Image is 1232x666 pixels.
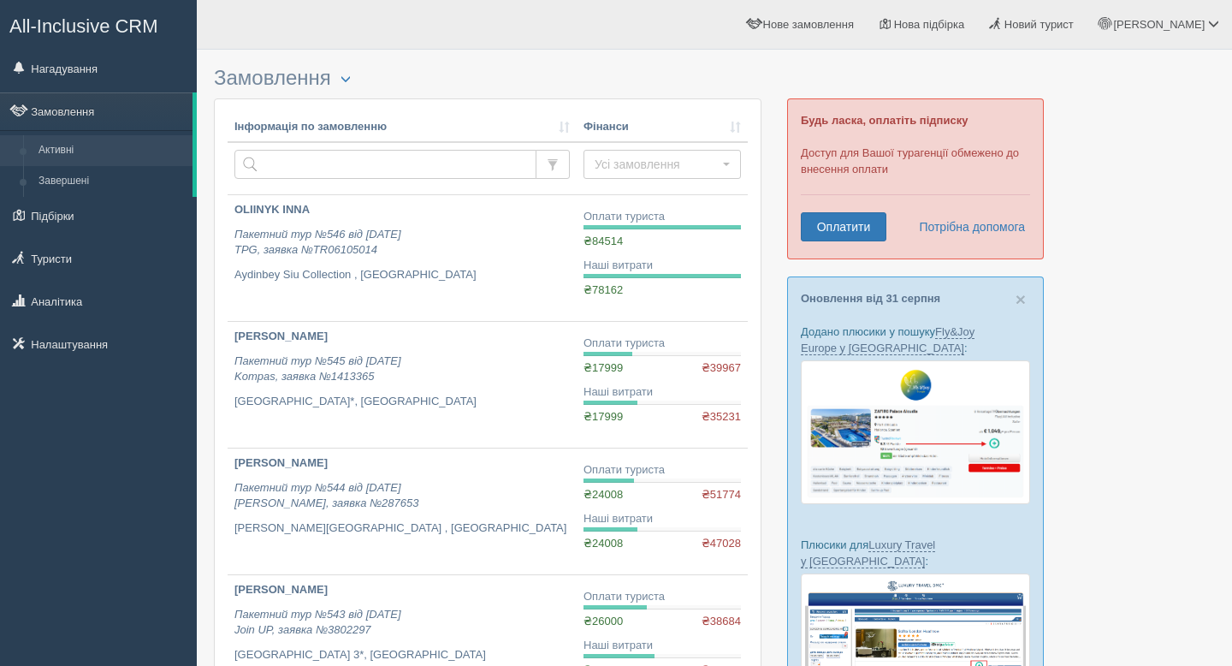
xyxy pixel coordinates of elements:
p: [GEOGRAPHIC_DATA]*, [GEOGRAPHIC_DATA] [234,394,570,410]
p: [GEOGRAPHIC_DATA] 3*, [GEOGRAPHIC_DATA] [234,647,570,663]
a: Оновлення від 31 серпня [801,292,940,305]
div: Наші витрати [583,258,741,274]
i: Пакетний тур №545 від [DATE] Kompas, заявка №1413365 [234,354,401,384]
p: Плюсики для : [801,537,1030,569]
a: All-Inclusive CRM [1,1,196,48]
i: Пакетний тур №546 від [DATE] TPG, заявка №TR06105014 [234,228,401,257]
div: Оплати туриста [583,336,741,352]
img: fly-joy-de-proposal-crm-for-travel-agency.png [801,360,1030,504]
span: ₴78162 [583,283,623,296]
i: Пакетний тур №543 від [DATE] Join UP, заявка №3802297 [234,608,401,637]
span: All-Inclusive CRM [9,15,158,37]
b: OLIINYK INNA [234,203,310,216]
b: [PERSON_NAME] [234,330,328,342]
a: Завершені [31,166,192,197]
span: ₴35231 [702,409,741,425]
a: [PERSON_NAME] Пакетний тур №544 від [DATE][PERSON_NAME], заявка №287653 [PERSON_NAME][GEOGRAPHIC_... [228,449,577,574]
input: Пошук за номером замовлення, ПІБ або паспортом туриста [234,150,536,179]
i: Пакетний тур №544 від [DATE] [PERSON_NAME], заявка №287653 [234,481,418,510]
a: Фінанси [583,119,741,135]
p: Aydinbey Siu Collection , [GEOGRAPHIC_DATA] [234,267,570,283]
span: ₴51774 [702,487,741,503]
span: Нове замовлення [763,18,854,31]
span: ₴47028 [702,536,741,552]
span: ₴39967 [702,360,741,377]
b: Будь ласка, оплатіть підписку [801,114,968,127]
a: [PERSON_NAME] Пакетний тур №545 від [DATE]Kompas, заявка №1413365 [GEOGRAPHIC_DATA]*, [GEOGRAPHIC... [228,322,577,448]
a: Потрібна допомога [908,212,1026,241]
span: × [1016,289,1026,309]
span: ₴84514 [583,235,623,247]
button: Close [1016,290,1026,308]
div: Наші витрати [583,384,741,401]
div: Наші витрати [583,638,741,654]
span: Усі замовлення [595,156,719,173]
span: ₴17999 [583,410,623,423]
div: Оплати туриста [583,209,741,225]
b: [PERSON_NAME] [234,583,328,596]
b: [PERSON_NAME] [234,456,328,469]
span: Нова підбірка [894,18,965,31]
a: Fly&Joy Europe у [GEOGRAPHIC_DATA] [801,325,974,355]
p: Додано плюсики у пошуку : [801,324,1030,356]
span: Новий турист [1004,18,1074,31]
span: ₴38684 [702,614,741,630]
a: Інформація по замовленню [234,119,570,135]
div: Доступ для Вашої турагенції обмежено до внесення оплати [787,98,1044,259]
span: ₴17999 [583,361,623,374]
span: ₴24008 [583,488,623,501]
span: [PERSON_NAME] [1113,18,1205,31]
div: Наші витрати [583,511,741,527]
button: Усі замовлення [583,150,741,179]
p: [PERSON_NAME][GEOGRAPHIC_DATA] , [GEOGRAPHIC_DATA] [234,520,570,537]
a: Luxury Travel у [GEOGRAPHIC_DATA] [801,538,935,568]
a: OLIINYK INNA Пакетний тур №546 від [DATE]TPG, заявка №TR06105014 Aydinbey Siu Collection , [GEOGR... [228,195,577,321]
div: Оплати туриста [583,462,741,479]
span: ₴24008 [583,537,623,550]
a: Оплатити [801,212,886,241]
div: Оплати туриста [583,589,741,605]
a: Активні [31,135,192,166]
h3: Замовлення [214,67,761,90]
span: ₴26000 [583,615,623,627]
